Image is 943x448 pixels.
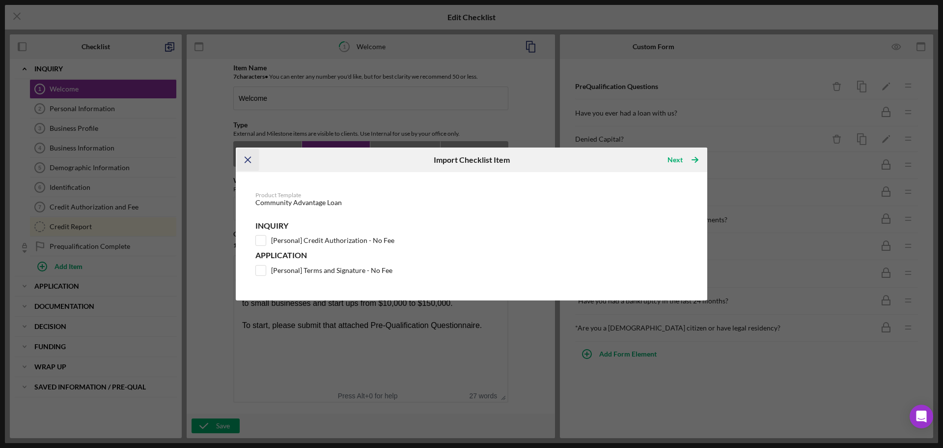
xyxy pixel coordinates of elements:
[255,192,688,199] div: Product Template
[271,266,392,275] label: [Personal] Terms and Signature - No Fee
[255,221,688,230] h6: Inquiry
[8,8,265,52] body: Rich Text Area. Press ALT-0 for help.
[434,155,510,164] h6: Import Checklist Item
[255,199,688,207] div: Community Advantage Loan
[255,251,688,260] h6: Application
[8,8,265,52] div: Community Capital [US_STATE] provides microloans and business loans to small businesses and start...
[667,150,683,170] div: Next
[910,405,933,428] div: Open Intercom Messenger
[658,150,707,170] button: Next
[271,236,394,245] label: [Personal] Credit Authorization - No Fee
